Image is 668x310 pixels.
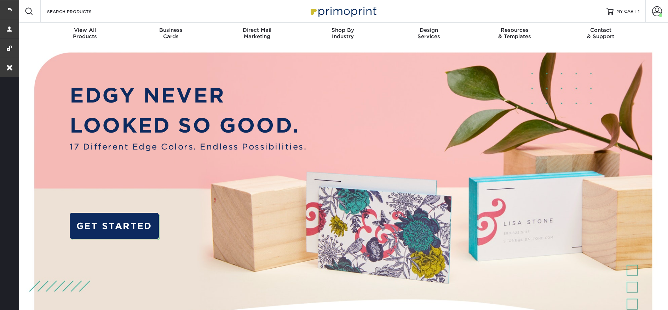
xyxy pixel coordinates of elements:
span: Business [128,27,214,33]
div: Industry [300,27,386,40]
div: Products [42,27,128,40]
span: MY CART [616,8,637,14]
span: Contact [558,27,644,33]
span: 1 [638,9,640,14]
input: SEARCH PRODUCTS..... [46,7,115,16]
a: Contact& Support [558,23,644,45]
div: & Support [558,27,644,40]
a: View AllProducts [42,23,128,45]
span: Direct Mail [214,27,300,33]
div: Services [386,27,472,40]
a: Shop ByIndustry [300,23,386,45]
span: Resources [472,27,558,33]
span: Design [386,27,472,33]
span: View All [42,27,128,33]
p: LOOKED SO GOOD. [70,111,307,141]
a: Direct MailMarketing [214,23,300,45]
div: Cards [128,27,214,40]
a: BusinessCards [128,23,214,45]
p: EDGY NEVER [70,81,307,111]
div: & Templates [472,27,558,40]
a: GET STARTED [70,213,159,239]
a: DesignServices [386,23,472,45]
a: Resources& Templates [472,23,558,45]
span: Shop By [300,27,386,33]
span: 17 Different Edge Colors. Endless Possibilities. [70,141,307,153]
img: Primoprint [307,4,378,19]
div: Marketing [214,27,300,40]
